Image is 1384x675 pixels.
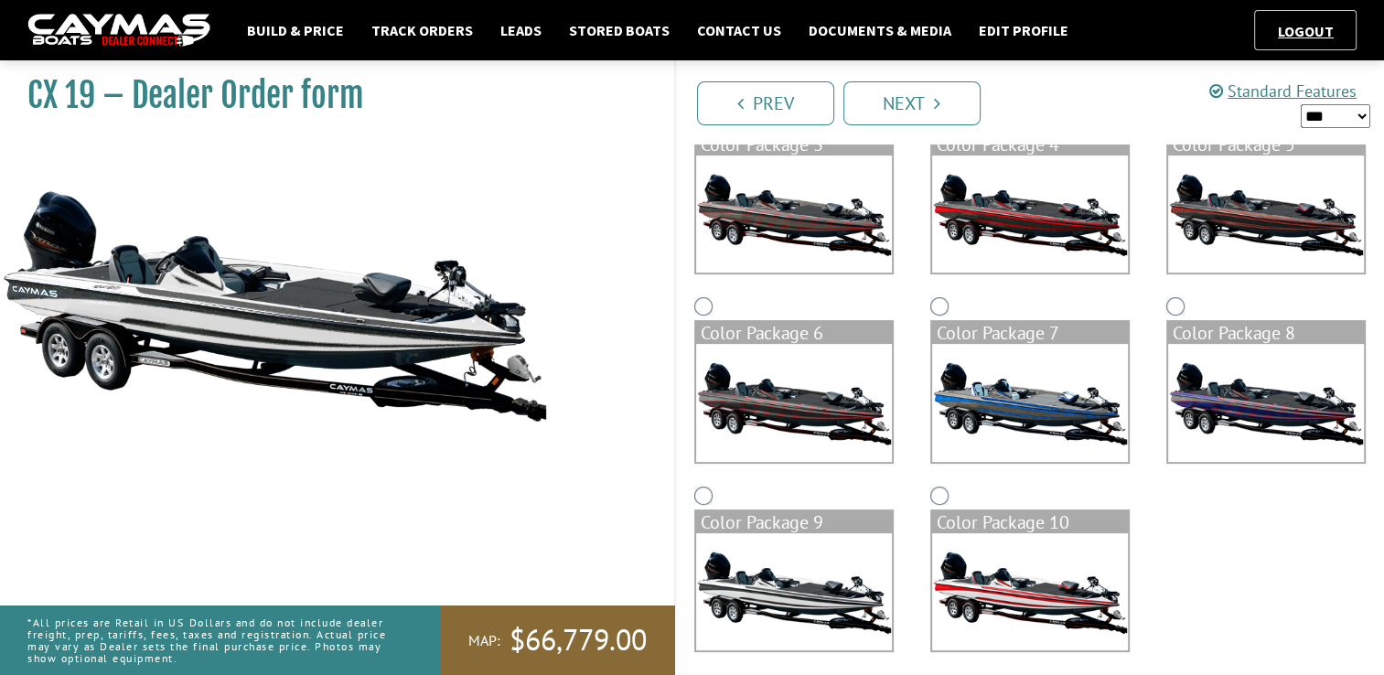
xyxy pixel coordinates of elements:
[932,533,1128,650] img: color_package_311.png
[1168,344,1364,461] img: color_package_309.png
[362,18,482,42] a: Track Orders
[468,631,500,650] span: MAP:
[1209,80,1357,102] a: Standard Features
[27,75,628,116] h1: CX 19 – Dealer Order form
[696,322,892,344] div: Color Package 6
[688,18,790,42] a: Contact Us
[696,511,892,533] div: Color Package 9
[932,322,1128,344] div: Color Package 7
[697,81,834,125] a: Prev
[932,511,1128,533] div: Color Package 10
[932,134,1128,155] div: Color Package 4
[441,605,674,675] a: MAP:$66,779.00
[510,621,647,659] span: $66,779.00
[1168,134,1364,155] div: Color Package 5
[27,607,400,674] p: *All prices are Retail in US Dollars and do not include dealer freight, prep, tariffs, fees, taxe...
[560,18,679,42] a: Stored Boats
[696,155,892,273] img: color_package_304.png
[696,533,892,650] img: color_package_310.png
[696,134,892,155] div: Color Package 3
[696,344,892,461] img: color_package_307.png
[843,81,981,125] a: Next
[238,18,353,42] a: Build & Price
[1168,322,1364,344] div: Color Package 8
[932,344,1128,461] img: color_package_308.png
[799,18,960,42] a: Documents & Media
[932,155,1128,273] img: color_package_305.png
[27,14,210,48] img: caymas-dealer-connect-2ed40d3bc7270c1d8d7ffb4b79bf05adc795679939227970def78ec6f6c03838.gif
[970,18,1078,42] a: Edit Profile
[1269,22,1343,40] a: Logout
[491,18,551,42] a: Leads
[1168,155,1364,273] img: color_package_306.png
